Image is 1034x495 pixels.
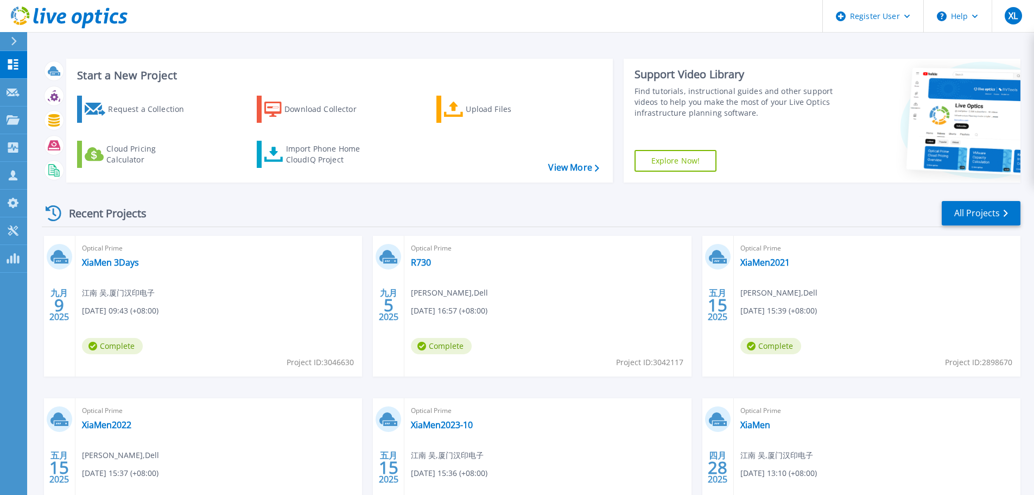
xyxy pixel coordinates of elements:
[82,449,159,461] span: [PERSON_NAME] , Dell
[82,257,139,268] a: XiaMen 3Days
[77,96,198,123] a: Request a Collection
[707,285,728,325] div: 五月 2025
[635,86,837,118] div: Find tutorials, instructional guides and other support videos to help you make the most of your L...
[411,405,684,417] span: Optical Prime
[82,287,155,299] span: 江南 吴 , 厦门汉印电子
[740,338,801,354] span: Complete
[42,200,161,227] div: Recent Projects
[77,70,599,82] h3: Start a New Project
[548,162,599,173] a: View More
[708,300,727,310] span: 15
[436,96,557,123] a: Upload Files
[287,356,354,368] span: Project ID: 3046630
[49,463,69,472] span: 15
[82,467,158,479] span: [DATE] 15:37 (+08:00)
[257,96,378,123] a: Download Collector
[740,405,1014,417] span: Optical Prime
[284,98,371,120] div: Download Collector
[740,449,813,461] span: 江南 吴 , 厦门汉印电子
[740,257,790,268] a: XiaMen2021
[466,98,553,120] div: Upload Files
[82,305,158,317] span: [DATE] 09:43 (+08:00)
[411,449,484,461] span: 江南 吴 , 厦门汉印电子
[82,338,143,354] span: Complete
[1008,11,1018,20] span: XL
[82,242,356,254] span: Optical Prime
[379,463,398,472] span: 15
[82,405,356,417] span: Optical Prime
[707,448,728,487] div: 四月 2025
[411,257,431,268] a: R730
[411,338,472,354] span: Complete
[635,150,717,172] a: Explore Now!
[411,419,473,430] a: XiaMen2023-10
[945,356,1012,368] span: Project ID: 2898670
[286,143,371,165] div: Import Phone Home CloudIQ Project
[635,67,837,82] div: Support Video Library
[82,419,131,430] a: XiaMen2022
[740,287,817,299] span: [PERSON_NAME] , Dell
[411,305,487,317] span: [DATE] 16:57 (+08:00)
[411,242,684,254] span: Optical Prime
[740,242,1014,254] span: Optical Prime
[740,419,770,430] a: XiaMen
[384,300,394,310] span: 5
[740,467,817,479] span: [DATE] 13:10 (+08:00)
[108,98,195,120] div: Request a Collection
[77,141,198,168] a: Cloud Pricing Calculator
[616,356,683,368] span: Project ID: 3042117
[411,467,487,479] span: [DATE] 15:36 (+08:00)
[942,201,1020,225] a: All Projects
[49,285,69,325] div: 九月 2025
[378,285,399,325] div: 九月 2025
[49,448,69,487] div: 五月 2025
[411,287,488,299] span: [PERSON_NAME] , Dell
[54,300,64,310] span: 9
[708,463,727,472] span: 28
[740,305,817,317] span: [DATE] 15:39 (+08:00)
[106,143,193,165] div: Cloud Pricing Calculator
[378,448,399,487] div: 五月 2025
